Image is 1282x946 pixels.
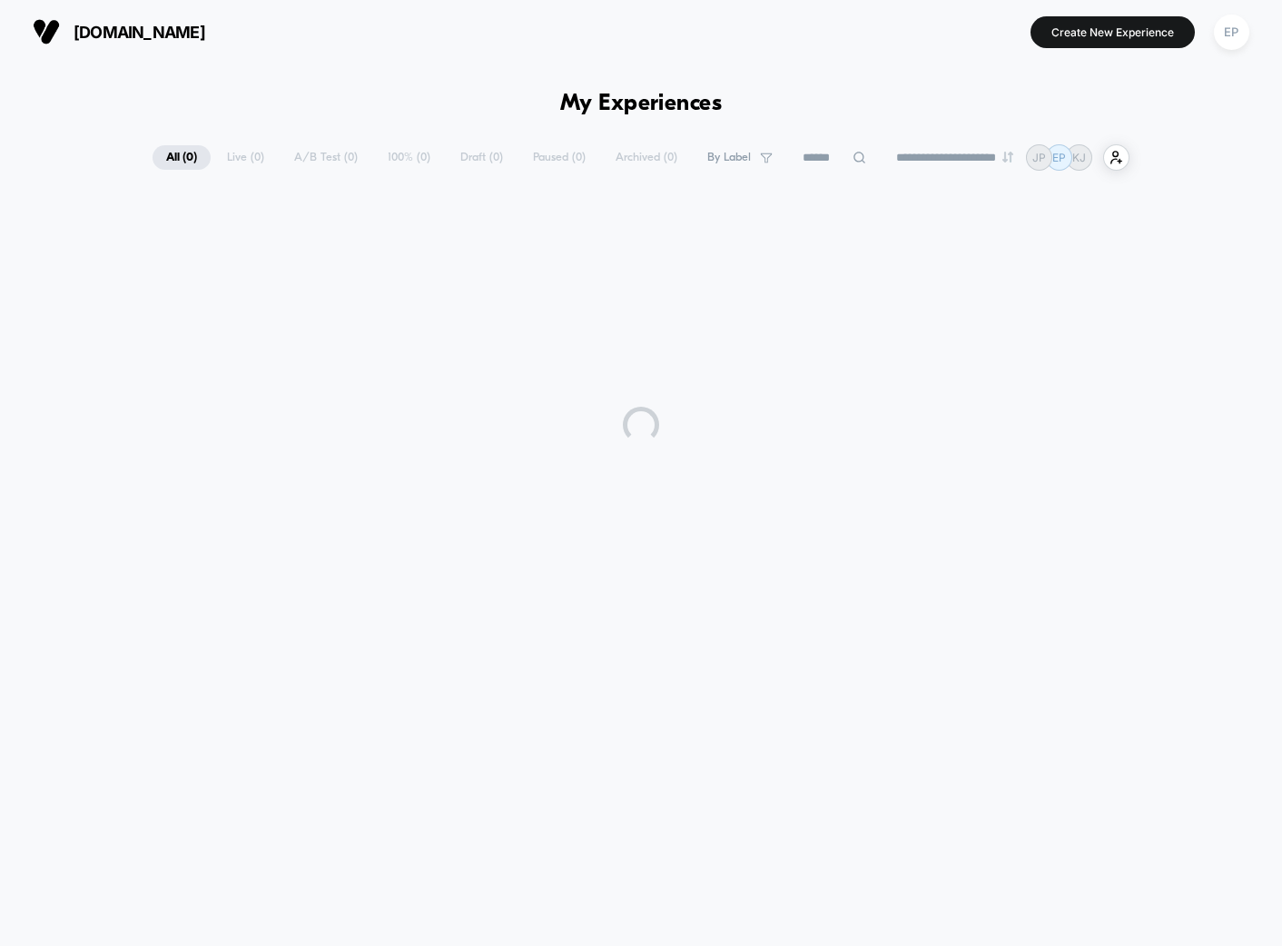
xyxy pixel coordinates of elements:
[27,17,211,46] button: [DOMAIN_NAME]
[707,151,751,164] span: By Label
[560,91,723,117] h1: My Experiences
[1031,16,1195,48] button: Create New Experience
[1032,151,1046,164] p: JP
[1072,151,1086,164] p: KJ
[1052,151,1066,164] p: EP
[1214,15,1249,50] div: EP
[153,145,211,170] span: All ( 0 )
[33,18,60,45] img: Visually logo
[1002,152,1013,163] img: end
[74,23,205,42] span: [DOMAIN_NAME]
[1208,14,1255,51] button: EP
